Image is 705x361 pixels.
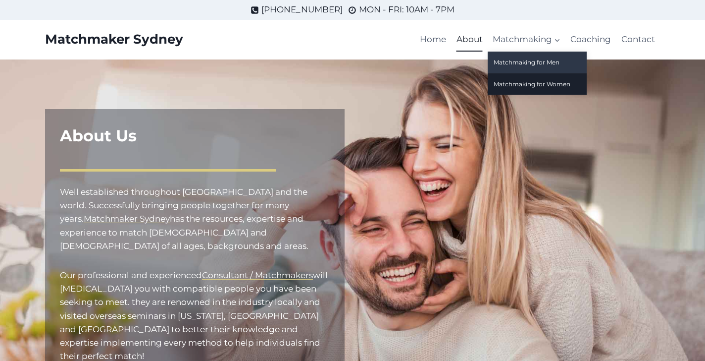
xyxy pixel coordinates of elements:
[565,28,616,52] a: Coaching
[452,28,488,52] a: About
[60,124,330,148] h1: About Us
[261,3,343,16] span: [PHONE_NUMBER]
[488,52,587,73] a: Matchmaking for Men
[415,28,451,52] a: Home
[60,187,307,224] mark: Well established throughout [GEOGRAPHIC_DATA] and the world. Successfully bringing people togethe...
[488,73,587,95] a: Matchmaking for Women
[202,270,313,280] a: Consultant / Matchmakers
[616,28,660,52] a: Contact
[84,214,170,224] a: Matchmaker Sydney
[488,28,565,52] button: Child menu of Matchmaking
[415,28,660,52] nav: Primary
[251,3,343,16] a: [PHONE_NUMBER]
[45,32,183,47] a: Matchmaker Sydney
[359,3,454,16] span: MON - FRI: 10AM - 7PM
[60,185,330,253] p: has the resources, expertise and experience to match [DEMOGRAPHIC_DATA] and [DEMOGRAPHIC_DATA] of...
